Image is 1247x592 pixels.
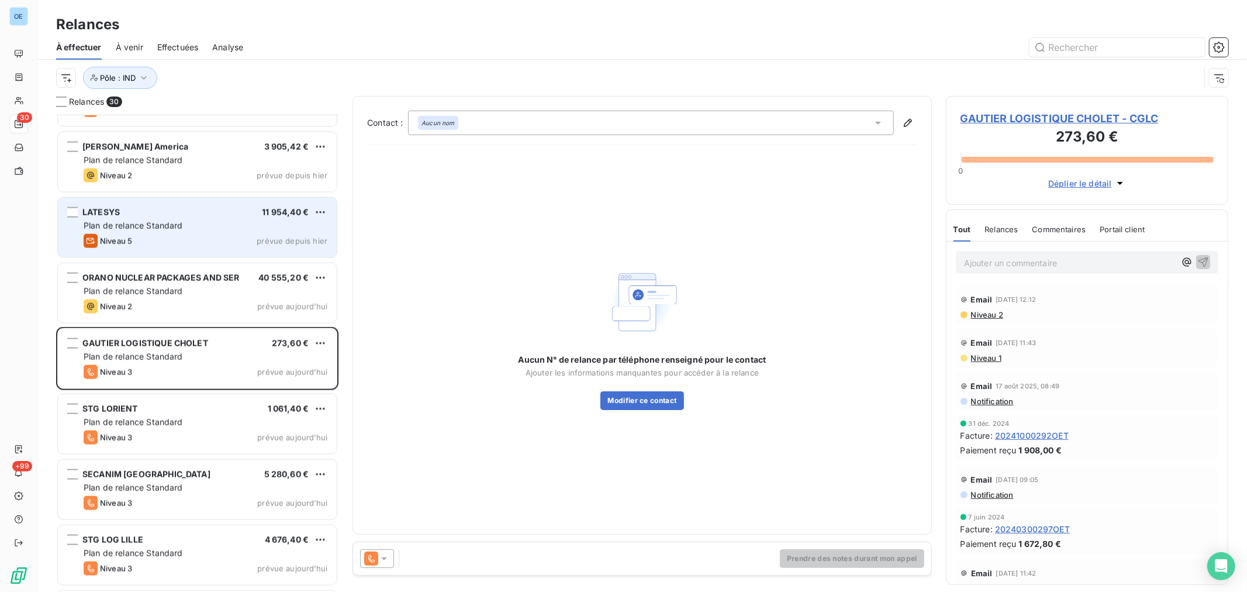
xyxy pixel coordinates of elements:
span: Email [971,569,993,578]
span: 7 juin 2024 [969,514,1005,521]
span: [DATE] 11:43 [996,339,1037,346]
span: LATESYS [82,207,120,217]
span: Notification [970,490,1014,500]
span: STG LORIENT [82,404,138,414]
span: Plan de relance Standard [84,155,183,165]
span: Relances [985,225,1018,234]
span: Plan de relance Standard [84,221,183,230]
span: 11 954,40 € [262,207,309,217]
span: 31 déc. 2024 [969,420,1010,427]
label: Contact : [367,117,408,129]
span: 273,60 € [272,338,309,348]
span: prévue aujourd’hui [257,433,327,442]
span: 0 [959,166,963,175]
em: Aucun nom [422,119,454,127]
span: Paiement reçu [961,538,1017,550]
span: Plan de relance Standard [84,483,183,493]
span: Facture : [961,429,993,442]
span: Déplier le détail [1048,177,1112,190]
span: Effectuées [157,42,199,53]
span: [DATE] 09:05 [996,476,1039,483]
span: [PERSON_NAME] America [82,142,188,152]
span: 4 676,40 € [265,535,309,545]
span: SECANIM [GEOGRAPHIC_DATA] [82,469,210,479]
span: Niveau 3 [100,564,132,573]
span: Email [971,381,993,391]
div: Open Intercom Messenger [1207,552,1235,580]
button: Déplier le détail [1045,177,1129,190]
span: 40 555,20 € [258,273,309,283]
img: Empty state [604,264,679,340]
span: Commentaires [1032,225,1086,234]
span: Portail client [1100,225,1145,234]
h3: 273,60 € [961,126,1214,150]
span: prévue aujourd’hui [257,302,327,311]
span: prévue aujourd’hui [257,564,327,573]
span: 17 août 2025, 08:49 [996,383,1060,390]
img: Logo LeanPay [9,566,28,585]
span: Niveau 1 [970,353,1001,363]
h3: Relances [56,14,119,35]
span: Tout [954,225,971,234]
span: Niveau 2 [970,310,1003,319]
span: GAUTIER LOGISTIQUE CHOLET - CGLC [961,111,1214,126]
span: STG LOG LILLE [82,535,143,545]
span: Niveau 5 [100,236,132,246]
input: Rechercher [1030,38,1205,57]
span: 1 908,00 € [1019,444,1062,456]
span: 3 905,42 € [264,142,309,152]
button: Modifier ce contact [600,391,683,410]
span: Email [971,295,993,304]
span: Notification [970,397,1014,406]
div: grid [56,115,338,592]
span: 1 061,40 € [268,404,309,414]
span: Niveau 2 [100,171,132,180]
span: Niveau 2 [100,302,132,311]
span: 20241000292OET [995,429,1069,442]
span: Facture : [961,523,993,535]
span: Plan de relance Standard [84,548,183,558]
button: Pôle : IND [83,67,157,89]
span: Niveau 3 [100,433,132,442]
span: Relances [69,96,104,108]
span: Plan de relance Standard [84,286,183,296]
span: [DATE] 11:42 [996,570,1037,577]
span: 30 [17,112,32,123]
span: prévue aujourd’hui [257,498,327,508]
span: 5 280,60 € [264,469,309,479]
span: Analyse [212,42,243,53]
span: À venir [116,42,143,53]
span: À effectuer [56,42,102,53]
span: 30 [106,97,122,107]
span: Aucun N° de relance par téléphone renseigné pour le contact [519,354,766,366]
span: [DATE] 12:12 [996,296,1037,303]
span: +99 [12,461,32,471]
span: prévue depuis hier [257,171,327,180]
span: Plan de relance Standard [84,352,183,362]
span: Email [971,338,993,347]
span: 1 672,80 € [1019,538,1062,550]
span: prévue depuis hier [257,236,327,246]
span: prévue aujourd’hui [257,367,327,377]
span: GAUTIER LOGISTIQUE CHOLET [82,338,208,348]
span: Pôle : IND [100,73,136,82]
span: Plan de relance Standard [84,417,183,427]
span: Email [971,475,993,484]
span: Niveau 3 [100,498,132,508]
span: 20240300297OET [995,523,1070,535]
span: Paiement reçu [961,444,1017,456]
span: Ajouter les informations manquantes pour accéder à la relance [526,368,759,377]
button: Prendre des notes durant mon appel [780,549,924,568]
span: Niveau 3 [100,367,132,377]
div: OE [9,7,28,26]
span: ORANO NUCLEAR PACKAGES AND SER [82,273,240,283]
